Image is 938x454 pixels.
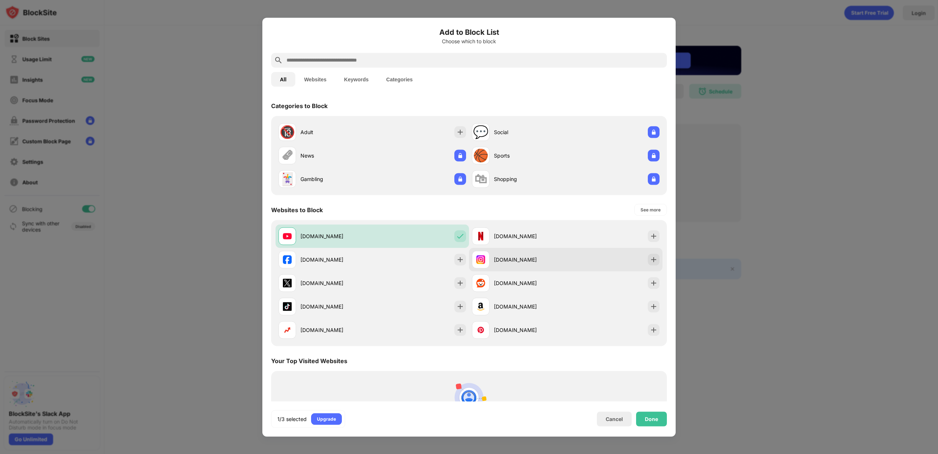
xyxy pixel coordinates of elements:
button: All [271,72,295,86]
div: [DOMAIN_NAME] [494,303,566,310]
div: Adult [300,128,372,136]
div: Sports [494,152,566,159]
div: Shopping [494,175,566,183]
div: News [300,152,372,159]
div: Choose which to block [271,38,667,44]
div: [DOMAIN_NAME] [300,279,372,287]
img: search.svg [274,56,283,64]
img: favicons [476,232,485,240]
div: Your Top Visited Websites [271,357,347,364]
div: Social [494,128,566,136]
div: [DOMAIN_NAME] [494,279,566,287]
img: favicons [283,278,292,287]
div: Gambling [300,175,372,183]
button: Categories [377,72,421,86]
img: favicons [476,278,485,287]
img: favicons [283,232,292,240]
div: Done [645,416,658,422]
div: [DOMAIN_NAME] [300,303,372,310]
div: [DOMAIN_NAME] [494,326,566,334]
img: favicons [476,302,485,311]
div: [DOMAIN_NAME] [300,232,372,240]
div: See more [640,206,661,213]
div: [DOMAIN_NAME] [494,256,566,263]
img: favicons [283,255,292,264]
div: Cancel [606,416,623,422]
div: Upgrade [317,415,336,422]
div: 🛍 [474,171,487,187]
div: 🗞 [281,148,293,163]
button: Keywords [335,72,377,86]
img: favicons [476,255,485,264]
div: 🏀 [473,148,488,163]
div: [DOMAIN_NAME] [300,326,372,334]
div: 🃏 [280,171,295,187]
div: [DOMAIN_NAME] [300,256,372,263]
div: [DOMAIN_NAME] [494,232,566,240]
div: 🔞 [280,125,295,140]
button: Websites [295,72,335,86]
div: 1/3 selected [277,415,307,422]
div: 💬 [473,125,488,140]
h6: Add to Block List [271,26,667,37]
div: Categories to Block [271,102,328,109]
img: favicons [476,325,485,334]
img: favicons [283,302,292,311]
div: Websites to Block [271,206,323,213]
img: personal-suggestions.svg [451,380,487,415]
img: favicons [283,325,292,334]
